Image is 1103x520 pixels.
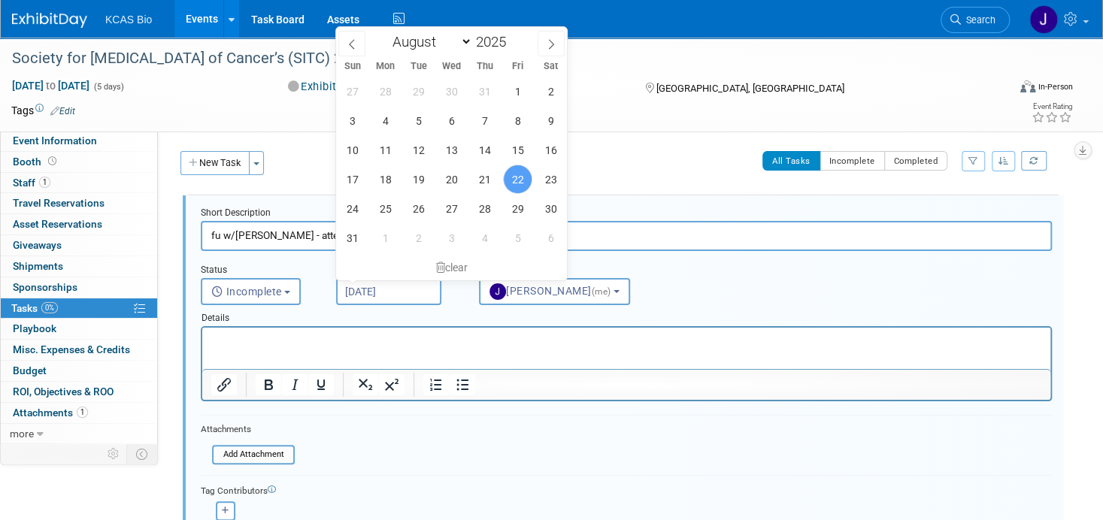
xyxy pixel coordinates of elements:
[536,135,565,165] span: August 16, 2025
[202,328,1050,369] iframe: Rich Text Area
[1,403,157,423] a: Attachments1
[338,77,367,106] span: July 27, 2025
[437,165,466,194] span: August 20, 2025
[336,62,369,71] span: Sun
[92,82,124,92] span: (5 days)
[1,173,157,193] a: Staff1
[386,32,472,51] select: Month
[11,79,90,92] span: [DATE] [DATE]
[338,106,367,135] span: August 3, 2025
[536,77,565,106] span: August 2, 2025
[371,106,400,135] span: August 4, 2025
[282,374,308,395] button: Italic
[404,165,433,194] span: August 19, 2025
[45,156,59,167] span: Booth not reserved yet
[211,286,282,298] span: Incomplete
[13,177,50,189] span: Staff
[1,424,157,444] a: more
[101,444,127,464] td: Personalize Event Tab Strip
[1,361,157,381] a: Budget
[13,260,63,272] span: Shipments
[503,223,532,252] span: September 5, 2025
[503,135,532,165] span: August 15, 2025
[437,135,466,165] span: August 13, 2025
[536,223,565,252] span: September 6, 2025
[470,106,499,135] span: August 7, 2025
[404,223,433,252] span: September 2, 2025
[470,223,499,252] span: September 4, 2025
[503,165,532,194] span: August 22, 2025
[11,302,58,314] span: Tasks
[404,106,433,135] span: August 5, 2025
[371,135,400,165] span: August 11, 2025
[369,62,402,71] span: Mon
[336,255,568,280] div: clear
[13,239,62,251] span: Giveaways
[283,79,349,95] button: Exhibit
[536,106,565,135] span: August 9, 2025
[1021,151,1047,171] a: Refresh
[371,223,400,252] span: September 1, 2025
[371,77,400,106] span: July 28, 2025
[503,106,532,135] span: August 8, 2025
[371,165,400,194] span: August 18, 2025
[961,14,995,26] span: Search
[1,340,157,360] a: Misc. Expenses & Credits
[11,103,75,118] td: Tags
[592,286,611,297] span: (me)
[201,423,295,436] div: Attachments
[437,194,466,223] span: August 27, 2025
[338,223,367,252] span: August 31, 2025
[13,281,77,293] span: Sponsorships
[1038,81,1073,92] div: In-Person
[13,197,105,209] span: Travel Reservations
[1,131,157,151] a: Event Information
[201,221,1052,250] input: Name of task or a short description
[353,374,378,395] button: Subscript
[13,156,59,168] span: Booth
[13,322,56,334] span: Playbook
[41,302,58,313] span: 0%
[12,13,87,28] img: ExhibitDay
[39,177,50,188] span: 1
[1,277,157,298] a: Sponsorships
[371,194,400,223] span: August 25, 2025
[180,151,250,175] button: New Task
[489,285,614,297] span: [PERSON_NAME]
[44,80,58,92] span: to
[450,374,475,395] button: Bullet list
[256,374,281,395] button: Bold
[201,264,314,278] div: Status
[1029,5,1058,34] img: Jocelyn King
[1,256,157,277] a: Shipments
[201,482,1052,497] div: Tag Contributors
[941,7,1010,33] a: Search
[338,135,367,165] span: August 10, 2025
[404,135,433,165] span: August 12, 2025
[379,374,405,395] button: Superscript
[1,382,157,402] a: ROI, Objectives & ROO
[1,152,157,172] a: Booth
[536,165,565,194] span: August 23, 2025
[479,264,675,278] div: Assigned to
[338,165,367,194] span: August 17, 2025
[503,77,532,106] span: August 1, 2025
[201,207,1052,221] div: Short Description
[211,374,237,395] button: Insert/edit link
[13,407,88,419] span: Attachments
[1032,103,1072,110] div: Event Rating
[13,385,114,398] span: ROI, Objectives & ROO
[13,343,130,355] span: Misc. Expenses & Credits
[915,78,1073,101] div: Event Format
[1,214,157,234] a: Asset Reservations
[472,33,517,50] input: Year
[470,77,499,106] span: July 31, 2025
[105,14,152,26] span: KCAS Bio
[503,194,532,223] span: August 29, 2025
[470,194,499,223] span: August 28, 2025
[127,444,158,464] td: Toggle Event Tabs
[402,62,435,71] span: Tue
[470,135,499,165] span: August 14, 2025
[1020,80,1035,92] img: Format-Inperson.png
